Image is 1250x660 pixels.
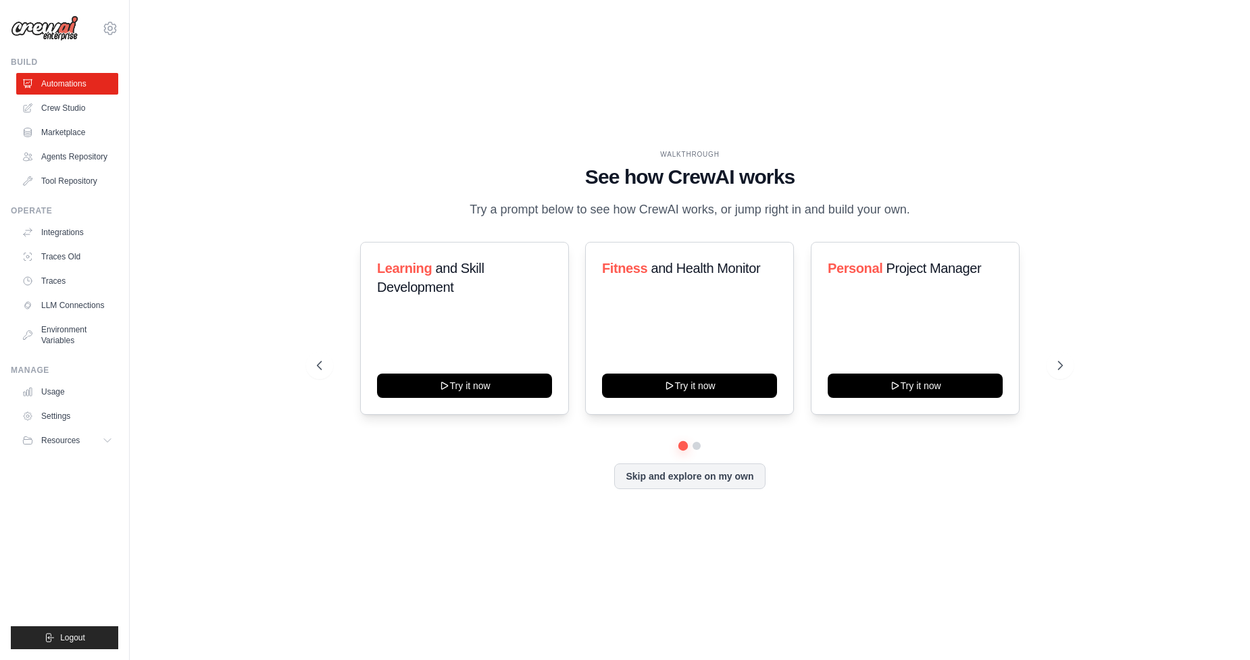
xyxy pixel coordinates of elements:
[828,261,882,276] span: Personal
[11,16,78,41] img: Logo
[377,374,552,398] button: Try it now
[1182,595,1250,660] iframe: Chat Widget
[16,246,118,268] a: Traces Old
[377,261,484,295] span: and Skill Development
[16,295,118,316] a: LLM Connections
[828,374,1003,398] button: Try it now
[11,57,118,68] div: Build
[602,374,777,398] button: Try it now
[16,319,118,351] a: Environment Variables
[614,463,765,489] button: Skip and explore on my own
[16,270,118,292] a: Traces
[16,146,118,168] a: Agents Repository
[16,97,118,119] a: Crew Studio
[602,261,647,276] span: Fitness
[11,205,118,216] div: Operate
[16,73,118,95] a: Automations
[317,165,1063,189] h1: See how CrewAI works
[60,632,85,643] span: Logout
[11,365,118,376] div: Manage
[377,261,432,276] span: Learning
[317,149,1063,159] div: WALKTHROUGH
[41,435,80,446] span: Resources
[16,122,118,143] a: Marketplace
[463,200,917,220] p: Try a prompt below to see how CrewAI works, or jump right in and build your own.
[11,626,118,649] button: Logout
[16,381,118,403] a: Usage
[651,261,761,276] span: and Health Monitor
[886,261,981,276] span: Project Manager
[16,222,118,243] a: Integrations
[16,405,118,427] a: Settings
[16,430,118,451] button: Resources
[16,170,118,192] a: Tool Repository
